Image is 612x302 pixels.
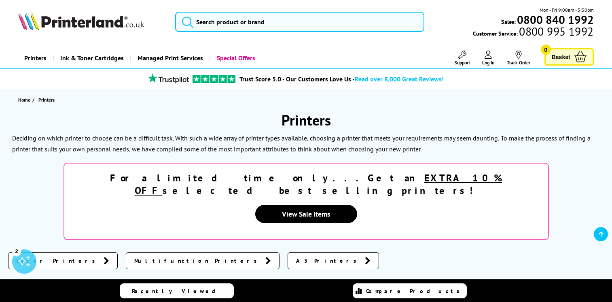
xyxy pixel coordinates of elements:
[130,48,209,68] a: Managed Print Services
[239,75,444,83] a: Trust Score 5.0 - Our Customers Love Us -Read over 8,000 Great Reviews!
[18,12,165,32] a: Printerland Logo
[12,134,499,142] p: Deciding on which printer to choose can be a difficult task. With such a wide array of printer ty...
[120,283,234,298] a: Recently Viewed
[355,75,444,83] span: Read over 8,000 Great Reviews!
[552,51,570,62] span: Basket
[353,283,467,298] a: Compare Products
[8,111,604,130] h1: Printers
[126,252,280,269] a: Multifunction Printers
[482,51,495,66] a: Log In
[17,257,100,265] span: Laser Printers
[501,18,516,26] span: Sales:
[288,252,379,269] a: A3 Printers
[366,287,464,295] span: Compare Products
[18,48,53,68] a: Printers
[134,257,261,265] span: Multifunction Printers
[132,287,224,295] span: Recently Viewed
[516,16,594,23] a: 0800 840 1992
[12,247,21,255] div: 2
[175,12,424,32] input: Search product or brand
[455,60,470,66] span: Support
[482,60,495,66] span: Log In
[8,252,118,269] a: Laser Printers
[518,28,593,35] span: 0800 995 1992
[473,28,593,37] span: Customer Service:
[18,12,144,30] img: Printerland Logo
[507,51,530,66] a: Track Order
[60,48,124,68] span: Ink & Toner Cartridges
[135,172,502,197] u: EXTRA 10% OFF
[53,48,130,68] a: Ink & Toner Cartridges
[38,97,55,103] span: Printers
[12,134,591,153] p: To make the process of finding a printer that suits your own personal needs, we have compiled som...
[144,73,193,83] img: trustpilot rating
[540,6,594,14] span: Mon - Fri 9:00am - 5:30pm
[541,45,551,55] span: 0
[455,51,470,66] a: Support
[193,75,235,83] img: trustpilot rating
[209,48,261,68] a: Special Offers
[517,12,594,27] b: 0800 840 1992
[255,205,357,223] a: View Sale Items
[18,96,32,104] a: Home
[110,172,502,197] strong: For a limited time only...Get an selected best selling printers!
[544,48,594,66] a: Basket 0
[296,257,361,265] span: A3 Printers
